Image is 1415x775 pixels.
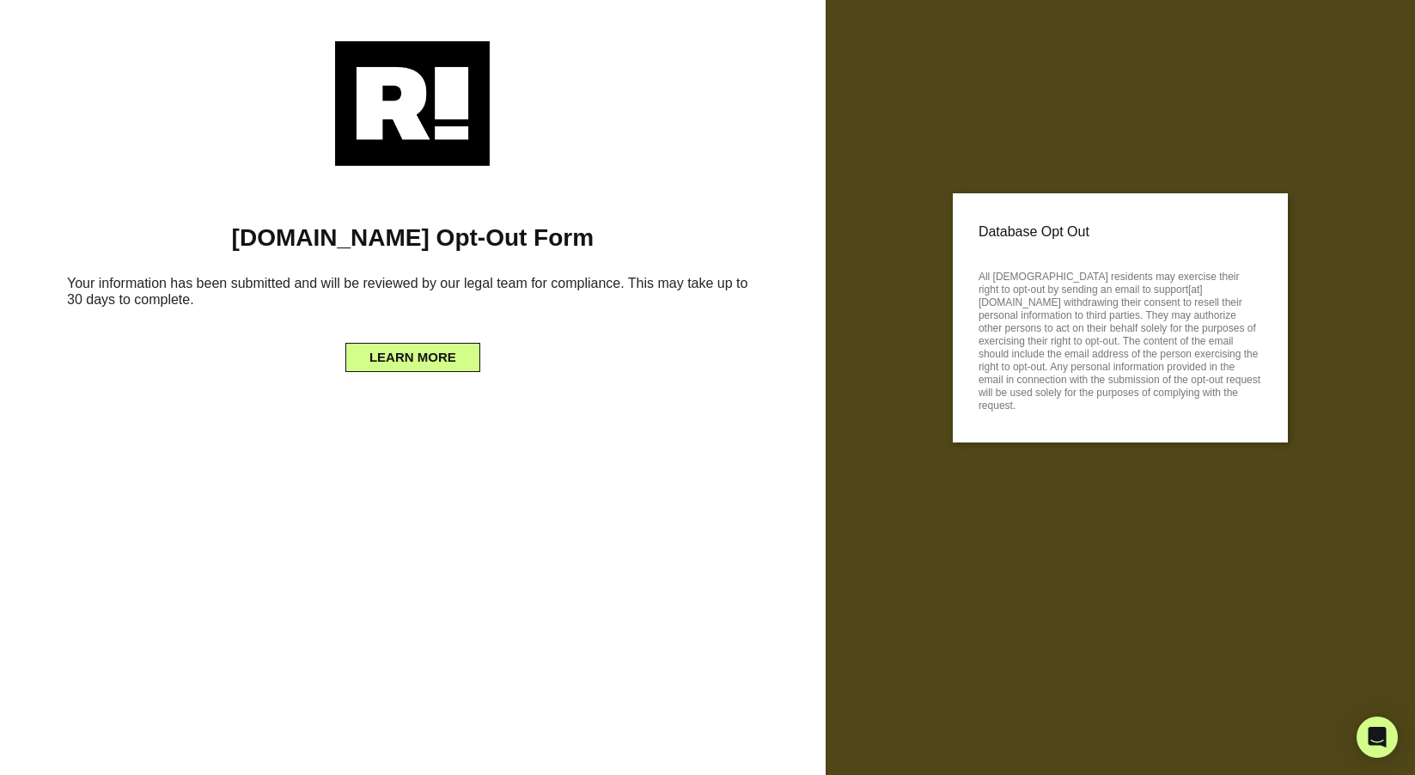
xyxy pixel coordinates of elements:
h6: Your information has been submitted and will be reviewed by our legal team for compliance. This m... [26,268,800,321]
img: Retention.com [335,41,490,166]
h1: [DOMAIN_NAME] Opt-Out Form [26,223,800,253]
p: All [DEMOGRAPHIC_DATA] residents may exercise their right to opt-out by sending an email to suppo... [979,265,1262,412]
a: LEARN MORE [345,345,480,359]
p: Database Opt Out [979,219,1262,245]
button: LEARN MORE [345,343,480,372]
div: Open Intercom Messenger [1357,717,1398,758]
